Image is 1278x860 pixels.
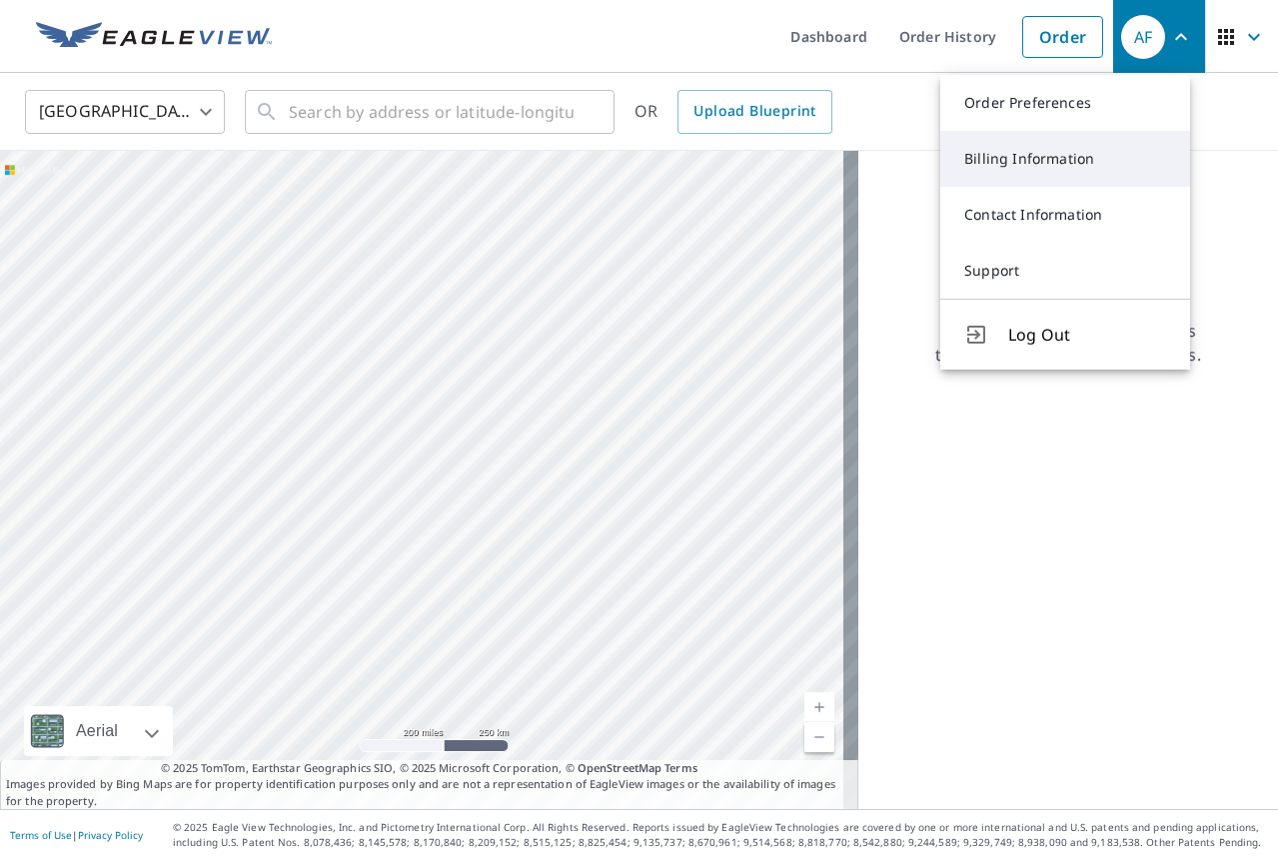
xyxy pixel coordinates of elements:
[940,243,1190,299] a: Support
[1008,323,1166,347] span: Log Out
[25,84,225,140] div: [GEOGRAPHIC_DATA]
[70,706,124,756] div: Aerial
[934,319,1202,367] p: Searching for a property address to view a list of available products.
[173,820,1268,850] p: © 2025 Eagle View Technologies, Inc. and Pictometry International Corp. All Rights Reserved. Repo...
[693,99,815,124] span: Upload Blueprint
[578,760,661,775] a: OpenStreetMap
[940,75,1190,131] a: Order Preferences
[804,692,834,722] a: Current Level 5, Zoom In
[664,760,697,775] a: Terms
[940,299,1190,370] button: Log Out
[289,84,574,140] input: Search by address or latitude-longitude
[36,22,272,52] img: EV Logo
[78,828,143,842] a: Privacy Policy
[940,131,1190,187] a: Billing Information
[24,706,173,756] div: Aerial
[940,187,1190,243] a: Contact Information
[677,90,831,134] a: Upload Blueprint
[10,829,143,841] p: |
[635,90,832,134] div: OR
[161,760,697,777] span: © 2025 TomTom, Earthstar Geographics SIO, © 2025 Microsoft Corporation, ©
[804,722,834,752] a: Current Level 5, Zoom Out
[1022,16,1103,58] a: Order
[1121,15,1165,59] div: AF
[10,828,72,842] a: Terms of Use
